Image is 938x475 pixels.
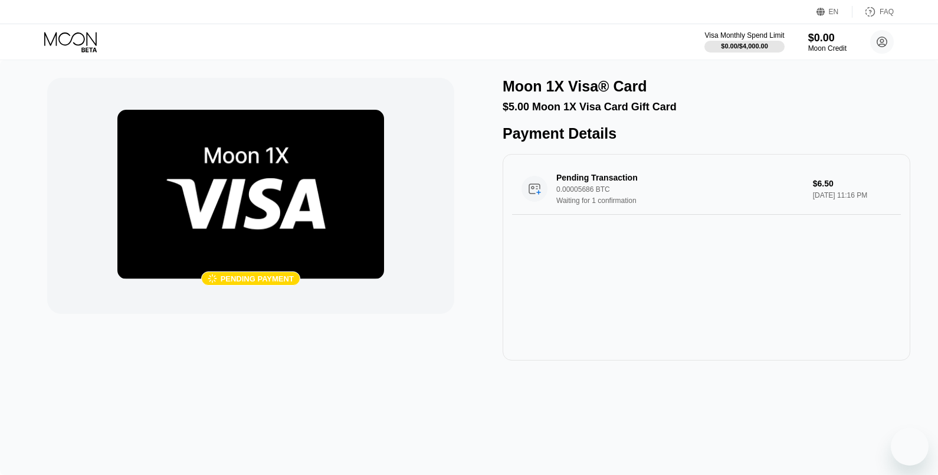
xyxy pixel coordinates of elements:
[813,191,891,199] div: [DATE] 11:16 PM
[503,125,910,142] div: Payment Details
[852,6,894,18] div: FAQ
[704,31,784,40] div: Visa Monthly Spend Limit
[221,274,294,283] div: Pending payment
[816,6,852,18] div: EN
[808,44,847,53] div: Moon Credit
[208,274,217,284] div: 
[829,8,839,16] div: EN
[503,101,910,113] div: $5.00 Moon 1X Visa Card Gift Card
[808,32,847,44] div: $0.00
[512,163,901,215] div: Pending Transaction0.00005686 BTCWaiting for 1 confirmation$6.50[DATE] 11:16 PM
[808,32,847,53] div: $0.00Moon Credit
[556,173,792,182] div: Pending Transaction
[813,179,891,188] div: $6.50
[503,78,647,95] div: Moon 1X Visa® Card
[556,196,810,205] div: Waiting for 1 confirmation
[891,428,929,466] iframe: Button to launch messaging window
[556,185,810,194] div: 0.00005686 BTC
[704,31,784,53] div: Visa Monthly Spend Limit$0.00/$4,000.00
[880,8,894,16] div: FAQ
[721,42,768,50] div: $0.00 / $4,000.00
